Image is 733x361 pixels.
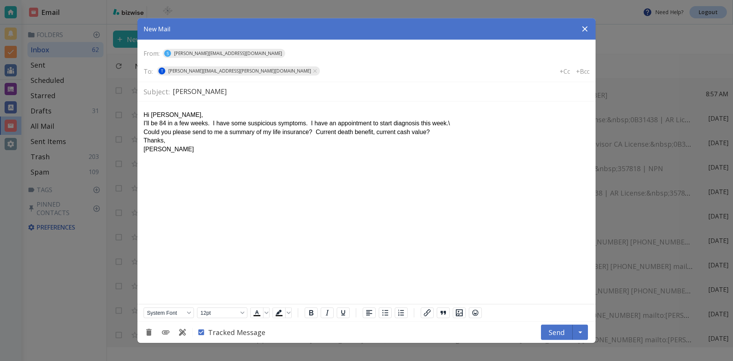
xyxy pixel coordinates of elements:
button: Bullet list [379,308,392,318]
div: Text color Black [250,308,270,318]
button: Bold [305,308,318,318]
button: Add Attachment [159,325,173,339]
div: S[PERSON_NAME][EMAIL_ADDRESS][DOMAIN_NAME] [163,49,285,58]
button: Numbered list [395,308,408,318]
button: Discard [142,325,156,339]
span: Tracked Message [208,328,265,337]
button: +Bcc [573,64,593,78]
button: Blockquote [437,308,450,318]
span: System Font [147,310,184,316]
p: T [161,66,163,76]
p: +Cc [560,67,570,75]
span: 12pt [200,310,238,316]
button: Italic [321,308,334,318]
button: Send [541,325,573,340]
div: Background color Black [273,308,292,318]
button: Underline [337,308,350,318]
p: Subject: [144,87,170,96]
iframe: Rich Text Area [137,102,596,304]
p: To: [144,67,153,75]
span: [PERSON_NAME][EMAIL_ADDRESS][PERSON_NAME][DOMAIN_NAME] [165,66,314,76]
button: Use Template [176,325,189,339]
button: Font System Font [144,308,194,318]
p: From: [144,49,160,57]
button: Emojis [469,308,482,318]
button: Font size 12pt [197,308,247,318]
div: T[PERSON_NAME][EMAIL_ADDRESS][PERSON_NAME][DOMAIN_NAME] [157,66,320,76]
button: +Cc [557,64,573,78]
p: +Bcc [576,67,589,75]
button: Schedule Send [573,325,588,340]
span: [PERSON_NAME][EMAIL_ADDRESS][DOMAIN_NAME] [171,49,285,58]
p: S [166,49,169,58]
p: New Mail [144,24,170,33]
